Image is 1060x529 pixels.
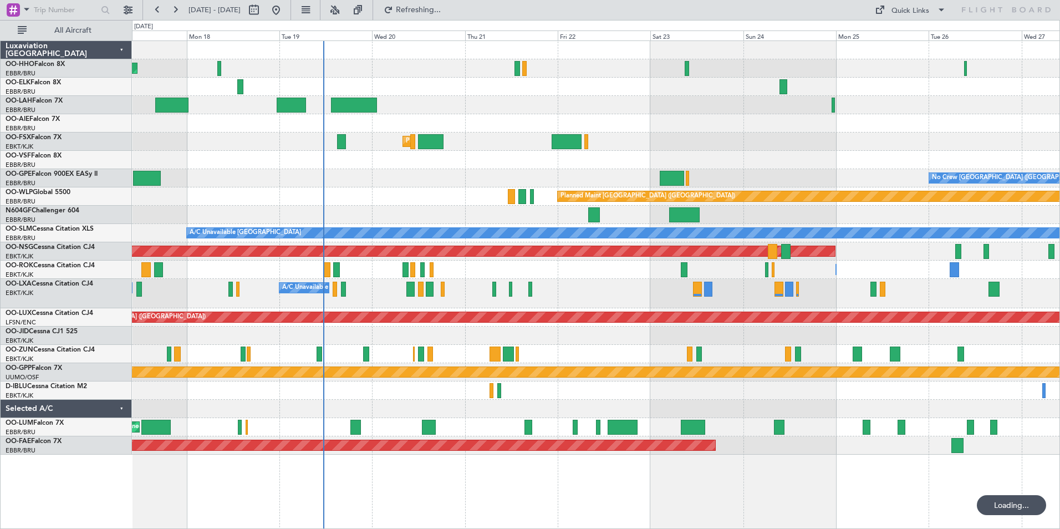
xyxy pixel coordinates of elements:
[650,30,743,40] div: Sat 23
[34,2,98,18] input: Trip Number
[465,30,558,40] div: Thu 21
[6,420,33,426] span: OO-LUM
[6,161,35,169] a: EBBR/BRU
[743,30,836,40] div: Sun 24
[279,30,372,40] div: Tue 19
[6,373,39,382] a: UUMO/OSF
[6,262,95,269] a: OO-ROKCessna Citation CJ4
[6,337,33,345] a: EBKT/KJK
[891,6,929,17] div: Quick Links
[6,216,35,224] a: EBBR/BRU
[6,143,33,151] a: EBKT/KJK
[187,30,279,40] div: Mon 18
[6,124,35,133] a: EBBR/BRU
[6,262,33,269] span: OO-ROK
[6,355,33,363] a: EBKT/KJK
[6,420,64,426] a: OO-LUMFalcon 7X
[6,347,33,353] span: OO-ZUN
[6,69,35,78] a: EBBR/BRU
[6,252,33,261] a: EBKT/KJK
[6,271,33,279] a: EBKT/KJK
[6,134,31,141] span: OO-FSX
[6,116,29,123] span: OO-AIE
[6,328,78,335] a: OO-JIDCessna CJ1 525
[6,207,79,214] a: N604GFChallenger 604
[188,5,241,15] span: [DATE] - [DATE]
[6,106,35,114] a: EBBR/BRU
[558,30,650,40] div: Fri 22
[282,279,488,296] div: A/C Unavailable [GEOGRAPHIC_DATA] ([GEOGRAPHIC_DATA] National)
[6,189,70,196] a: OO-WLPGlobal 5500
[12,22,120,39] button: All Aircraft
[6,152,62,159] a: OO-VSFFalcon 8X
[6,226,94,232] a: OO-SLMCessna Citation XLS
[29,27,117,34] span: All Aircraft
[6,152,31,159] span: OO-VSF
[6,179,35,187] a: EBBR/BRU
[6,365,32,372] span: OO-GPP
[6,226,32,232] span: OO-SLM
[6,134,62,141] a: OO-FSXFalcon 7X
[6,98,63,104] a: OO-LAHFalcon 7X
[6,318,36,327] a: LFSN/ENC
[6,365,62,372] a: OO-GPPFalcon 7X
[6,244,33,251] span: OO-NSG
[6,310,32,317] span: OO-LUX
[6,116,60,123] a: OO-AIEFalcon 7X
[6,88,35,96] a: EBBR/BRU
[869,1,951,19] button: Quick Links
[6,197,35,206] a: EBBR/BRU
[6,79,61,86] a: OO-ELKFalcon 8X
[6,61,34,68] span: OO-HHO
[6,79,30,86] span: OO-ELK
[6,171,98,177] a: OO-GPEFalcon 900EX EASy II
[406,133,535,150] div: Planned Maint Kortrijk-[GEOGRAPHIC_DATA]
[6,61,65,68] a: OO-HHOFalcon 8X
[379,1,445,19] button: Refreshing...
[6,98,32,104] span: OO-LAH
[836,30,929,40] div: Mon 25
[6,171,32,177] span: OO-GPE
[372,30,465,40] div: Wed 20
[6,281,93,287] a: OO-LXACessna Citation CJ4
[929,30,1021,40] div: Tue 26
[6,244,95,251] a: OO-NSGCessna Citation CJ4
[6,383,27,390] span: D-IBLU
[560,188,735,205] div: Planned Maint [GEOGRAPHIC_DATA] ([GEOGRAPHIC_DATA])
[6,391,33,400] a: EBKT/KJK
[134,22,153,32] div: [DATE]
[6,207,32,214] span: N604GF
[395,6,442,14] span: Refreshing...
[6,310,93,317] a: OO-LUXCessna Citation CJ4
[6,281,32,287] span: OO-LXA
[6,383,87,390] a: D-IBLUCessna Citation M2
[6,438,31,445] span: OO-FAE
[6,234,35,242] a: EBBR/BRU
[6,328,29,335] span: OO-JID
[6,289,33,297] a: EBKT/KJK
[977,495,1046,515] div: Loading...
[6,347,95,353] a: OO-ZUNCessna Citation CJ4
[6,428,35,436] a: EBBR/BRU
[6,189,33,196] span: OO-WLP
[6,446,35,455] a: EBBR/BRU
[190,225,301,241] div: A/C Unavailable [GEOGRAPHIC_DATA]
[6,438,62,445] a: OO-FAEFalcon 7X
[94,30,186,40] div: Sun 17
